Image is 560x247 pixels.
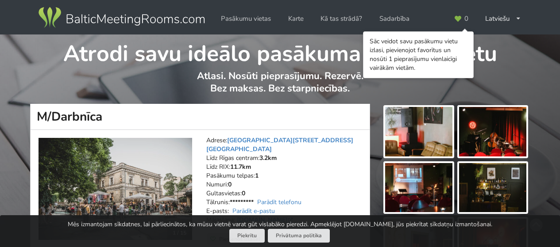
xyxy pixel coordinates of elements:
[257,198,301,206] a: Parādīt telefonu
[373,10,416,27] a: Sadarbība
[39,138,192,240] a: Vēsturiska vieta | Rīga | M/Darbnīca 1 / 15
[31,34,529,68] h1: Atrodi savu ideālo pasākuma norises vietu
[255,171,259,180] strong: 1
[230,163,251,171] strong: 11.7km
[228,180,232,189] strong: 0
[314,10,368,27] a: Kā tas strādā?
[370,37,467,72] div: Sāc veidot savu pasākumu vietu izlasi, pievienojot favorītus un nosūti 1 pieprasījumu vienlaicīgi...
[31,70,529,104] p: Atlasi. Nosūti pieprasījumu. Rezervē. Bez maksas. Bez starpniecības.
[464,15,468,22] span: 0
[215,10,277,27] a: Pasākumu vietas
[206,136,363,233] address: Adrese: Līdz Rīgas centram: Līdz RIX: Pasākumu telpas: Numuri: Gultasvietas: Tālrunis: E-pasts: M...
[479,10,527,27] div: Latviešu
[242,189,245,198] strong: 0
[385,163,452,213] img: M/Darbnīca | Rīga | Pasākumu vieta - galerijas bilde
[37,5,206,30] img: Baltic Meeting Rooms
[268,229,330,243] a: Privātuma politika
[259,154,277,162] strong: 3.2km
[30,104,370,130] h1: M/Darbnīca
[459,163,526,213] img: M/Darbnīca | Rīga | Pasākumu vieta - galerijas bilde
[282,10,310,27] a: Karte
[229,229,265,243] button: Piekrītu
[385,107,452,156] img: M/Darbnīca | Rīga | Pasākumu vieta - galerijas bilde
[232,207,275,215] a: Parādīt e-pastu
[206,136,353,153] a: [GEOGRAPHIC_DATA][STREET_ADDRESS][GEOGRAPHIC_DATA]
[39,138,192,240] img: Vēsturiska vieta | Rīga | M/Darbnīca
[459,107,526,156] img: M/Darbnīca | Rīga | Pasākumu vieta - galerijas bilde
